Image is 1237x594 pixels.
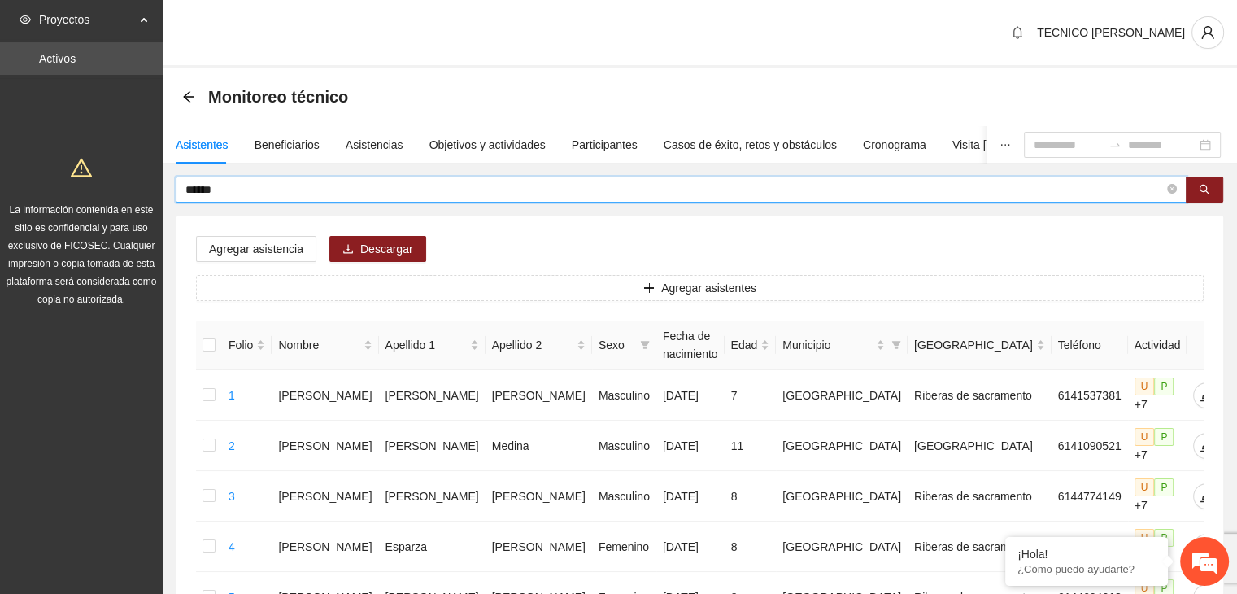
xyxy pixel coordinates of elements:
[1128,321,1187,370] th: Actividad
[1052,471,1128,522] td: 6144774149
[1037,26,1185,39] span: TECNICO [PERSON_NAME]
[208,84,348,110] span: Monitoreo técnico
[429,136,546,154] div: Objetivos y actividades
[360,240,413,258] span: Descargar
[1135,378,1155,395] span: U
[196,236,316,262] button: Agregar asistencia
[731,336,758,354] span: Edad
[1154,478,1174,496] span: P
[182,90,195,104] div: Back
[1128,522,1187,572] td: +7
[776,321,908,370] th: Municipio
[908,522,1052,572] td: Riberas de sacramento
[1135,478,1155,496] span: U
[1194,439,1218,452] span: edit
[725,370,777,421] td: 7
[379,522,486,572] td: Esparza
[643,282,655,295] span: plus
[1154,428,1174,446] span: P
[229,540,235,553] a: 4
[209,240,303,258] span: Agregar asistencia
[664,136,837,154] div: Casos de éxito, retos y obstáculos
[272,522,378,572] td: [PERSON_NAME]
[599,336,634,354] span: Sexo
[572,136,638,154] div: Participantes
[987,126,1024,164] button: ellipsis
[229,336,253,354] span: Folio
[1109,138,1122,151] span: to
[637,333,653,357] span: filter
[182,90,195,103] span: arrow-left
[329,236,426,262] button: downloadDescargar
[385,336,467,354] span: Apellido 1
[908,471,1052,522] td: Riberas de sacramento
[196,275,1204,301] button: plusAgregar asistentes
[592,421,656,471] td: Masculino
[1052,421,1128,471] td: 6141090521
[661,279,756,297] span: Agregar asistentes
[379,321,486,370] th: Apellido 1
[1193,433,1219,459] button: edit
[272,370,378,421] td: [PERSON_NAME]
[1109,138,1122,151] span: swap-right
[914,336,1033,354] span: [GEOGRAPHIC_DATA]
[486,421,592,471] td: Medina
[1194,389,1218,402] span: edit
[1052,522,1128,572] td: 6568157402
[656,370,725,421] td: [DATE]
[1193,483,1219,509] button: edit
[1199,184,1210,197] span: search
[272,321,378,370] th: Nombre
[20,14,31,25] span: eye
[656,471,725,522] td: [DATE]
[891,340,901,350] span: filter
[379,471,486,522] td: [PERSON_NAME]
[1135,529,1155,547] span: U
[229,389,235,402] a: 1
[1052,321,1128,370] th: Teléfono
[776,522,908,572] td: [GEOGRAPHIC_DATA]
[725,321,777,370] th: Edad
[229,490,235,503] a: 3
[725,522,777,572] td: 8
[725,421,777,471] td: 11
[255,136,320,154] div: Beneficiarios
[592,522,656,572] td: Femenino
[908,421,1052,471] td: [GEOGRAPHIC_DATA]
[1017,548,1156,561] div: ¡Hola!
[952,136,1148,154] div: Visita [PERSON_NAME] y entregables
[908,370,1052,421] td: Riberas de sacramento
[1128,421,1187,471] td: +7
[71,157,92,178] span: warning
[85,83,273,104] div: Chatee con nosotros ahora
[1004,20,1030,46] button: bell
[782,336,873,354] span: Municipio
[486,370,592,421] td: [PERSON_NAME]
[1194,490,1218,503] span: edit
[346,136,403,154] div: Asistencias
[1154,529,1174,547] span: P
[1167,184,1177,194] span: close-circle
[1052,370,1128,421] td: 6141537381
[486,471,592,522] td: [PERSON_NAME]
[176,136,229,154] div: Asistentes
[776,471,908,522] td: [GEOGRAPHIC_DATA]
[267,8,306,47] div: Minimizar ventana de chat en vivo
[888,333,904,357] span: filter
[656,421,725,471] td: [DATE]
[1191,16,1224,49] button: user
[776,421,908,471] td: [GEOGRAPHIC_DATA]
[1167,182,1177,198] span: close-circle
[656,321,725,370] th: Fecha de nacimiento
[39,52,76,65] a: Activos
[7,204,157,305] span: La información contenida en este sitio es confidencial y para uso exclusivo de FICOSEC. Cualquier...
[908,321,1052,370] th: Colonia
[776,370,908,421] td: [GEOGRAPHIC_DATA]
[8,410,310,467] textarea: Escriba su mensaje y pulse “Intro”
[94,200,224,365] span: Estamos en línea.
[1000,139,1011,151] span: ellipsis
[278,336,359,354] span: Nombre
[492,336,573,354] span: Apellido 2
[39,3,135,36] span: Proyectos
[1128,370,1187,421] td: +7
